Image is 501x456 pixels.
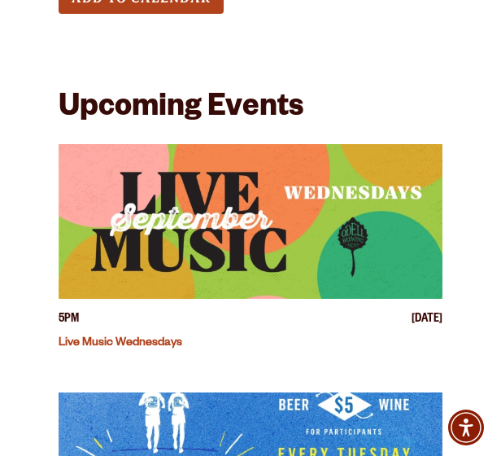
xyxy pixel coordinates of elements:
[448,410,484,445] div: Accessibility Menu
[59,92,442,128] h2: Upcoming Events
[59,337,182,350] a: Live Music Wednesdays
[59,144,442,299] a: View event details
[412,312,442,329] span: [DATE]
[59,312,79,329] span: 5PM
